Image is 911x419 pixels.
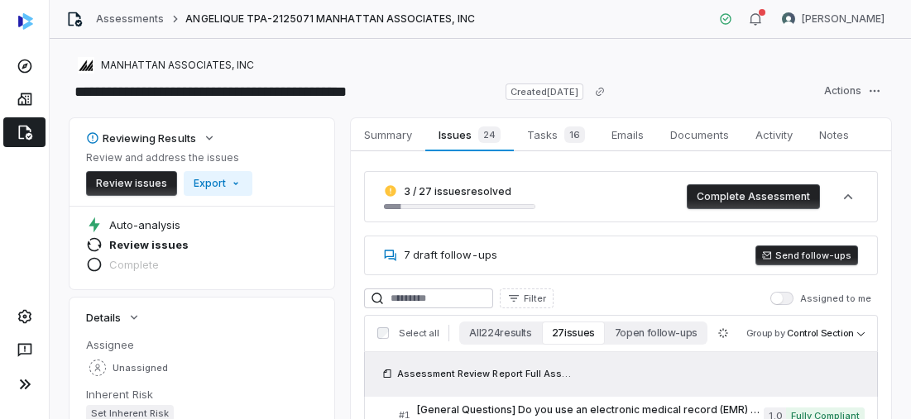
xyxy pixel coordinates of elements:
[802,12,885,26] span: [PERSON_NAME]
[524,293,546,305] span: Filter
[184,171,252,196] button: Export
[605,321,707,345] button: 7 open follow-ups
[397,367,571,380] span: Assessment Review Report Full Assessment MANHATTAN TPA-2125071.xlsx
[109,257,159,272] span: Complete
[417,403,764,417] span: [General Questions] Do you use an electronic medical record (EMR) or Electronic Health Record (EH...
[770,292,871,305] label: Assigned to me
[81,302,146,332] button: Details
[377,327,389,339] input: Select all
[749,124,799,145] span: Activity
[432,123,506,146] span: Issues
[755,245,858,265] button: Send follow-ups
[605,124,650,145] span: Emails
[404,185,511,198] span: 3 / 27 issues resolved
[185,12,475,26] span: ANGELIQUE TPA-2125071 MANHATTAN ASSOCIATES, INC
[459,321,541,345] button: All 224 results
[86,387,318,402] dt: Inherent Risk
[478,126,501,143] span: 24
[86,310,121,325] span: Details
[814,79,891,103] button: Actions
[542,321,605,345] button: 27 issues
[73,50,259,80] button: https://manh.com/MANHATTAN ASSOCIATES, INC
[585,77,615,107] button: Copy link
[687,184,820,209] button: Complete Assessment
[86,151,252,164] p: Review and address the issues
[399,327,439,340] span: Select all
[520,123,592,146] span: Tasks
[109,237,189,252] span: Review issues
[357,124,419,145] span: Summary
[782,12,795,26] img: Robert VanMeeteren avatar
[772,7,894,31] button: Robert VanMeeteren avatar[PERSON_NAME]
[404,248,497,261] span: 7 draft follow-ups
[18,13,33,30] img: svg%3e
[101,59,254,72] span: MANHATTAN ASSOCIATES, INC
[564,126,585,143] span: 16
[86,337,318,352] dt: Assignee
[86,131,196,145] div: Reviewing Results
[109,217,180,232] span: Auto-analysis
[81,123,221,153] button: Reviewing Results
[113,362,168,374] span: Unassigned
[746,327,785,339] span: Group by
[664,124,736,145] span: Documents
[96,12,164,26] a: Assessments
[500,288,554,308] button: Filter
[813,124,856,145] span: Notes
[506,83,583,100] span: Created [DATE]
[86,171,177,196] button: Review issues
[770,292,794,305] button: Assigned to me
